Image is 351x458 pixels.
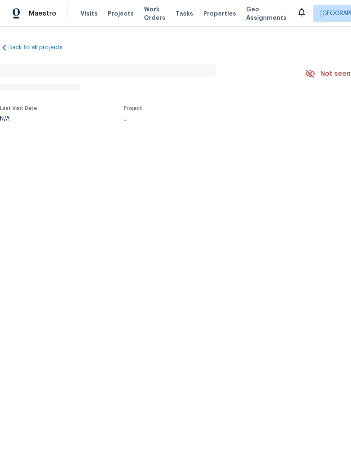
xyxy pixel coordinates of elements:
[124,116,285,122] div: ...
[108,9,134,18] span: Projects
[124,106,142,111] span: Project
[175,11,193,16] span: Tasks
[144,5,165,22] span: Work Orders
[203,9,236,18] span: Properties
[246,5,287,22] span: Geo Assignments
[80,9,98,18] span: Visits
[29,9,56,18] span: Maestro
